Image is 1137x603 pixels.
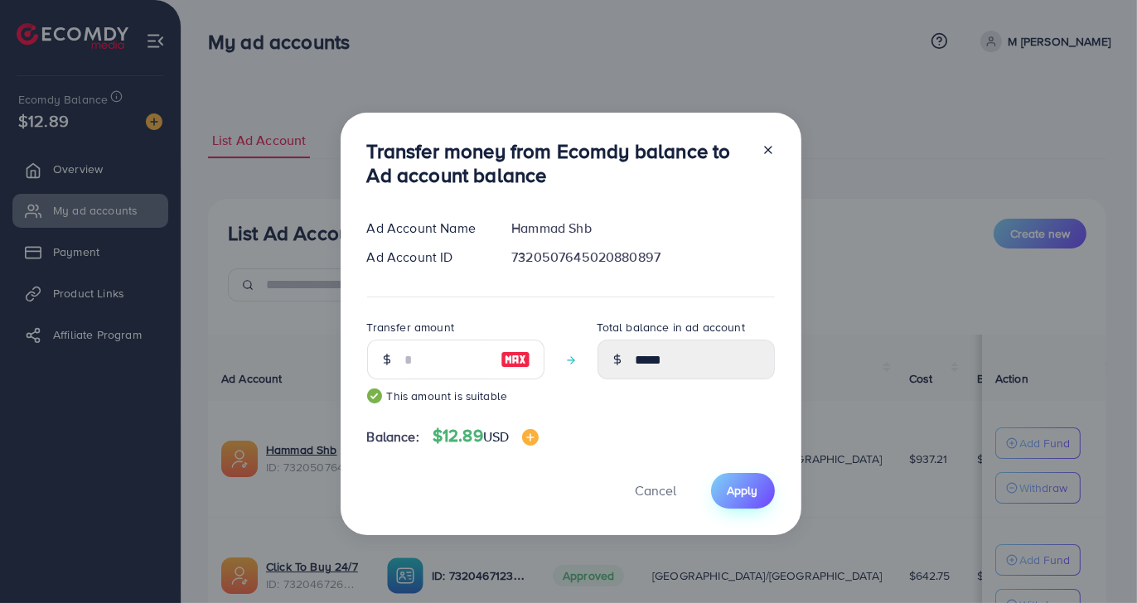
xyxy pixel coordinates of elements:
button: Apply [711,473,775,509]
button: Cancel [615,473,698,509]
small: This amount is suitable [367,388,544,404]
span: Balance: [367,427,419,446]
span: Cancel [636,481,677,499]
img: image [522,429,539,446]
label: Total balance in ad account [598,319,745,335]
label: Transfer amount [367,319,454,335]
span: USD [483,427,509,446]
img: image [501,350,530,369]
div: Ad Account Name [354,219,499,238]
iframe: Chat [1067,528,1125,591]
div: 7320507645020880897 [498,248,787,267]
img: guide [367,388,382,403]
h4: $12.89 [433,426,539,446]
div: Hammad Shb [498,219,787,238]
h3: Transfer money from Ecomdy balance to Ad account balance [367,139,748,187]
div: Ad Account ID [354,248,499,267]
span: Apply [728,482,758,499]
